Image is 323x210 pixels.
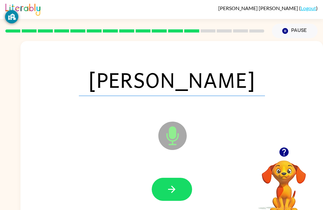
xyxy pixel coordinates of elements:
img: Literably [5,2,40,16]
a: Logout [301,5,316,11]
button: Pause [272,24,318,38]
span: [PERSON_NAME] [79,63,265,96]
button: GoGuardian Privacy Information [5,10,18,23]
span: [PERSON_NAME] [PERSON_NAME] [218,5,299,11]
div: ( ) [218,5,318,11]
